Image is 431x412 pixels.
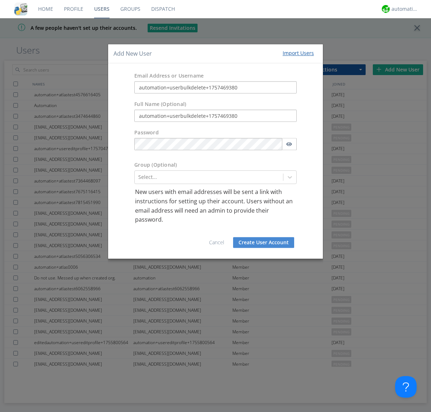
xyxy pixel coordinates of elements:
[134,82,297,94] input: e.g. email@address.com, Housekeeping1
[283,50,314,57] div: Import Users
[134,129,159,136] label: Password
[113,50,152,58] h4: Add New User
[14,3,27,15] img: cddb5a64eb264b2086981ab96f4c1ba7
[135,188,296,224] p: New users with email addresses will be sent a link with instructions for setting up their account...
[134,110,297,122] input: Julie Appleseed
[134,101,186,108] label: Full Name (Optional)
[233,237,294,248] button: Create User Account
[209,239,224,246] a: Cancel
[134,162,177,169] label: Group (Optional)
[391,5,418,13] div: automation+atlas
[382,5,390,13] img: d2d01cd9b4174d08988066c6d424eccd
[134,73,204,80] label: Email Address or Username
